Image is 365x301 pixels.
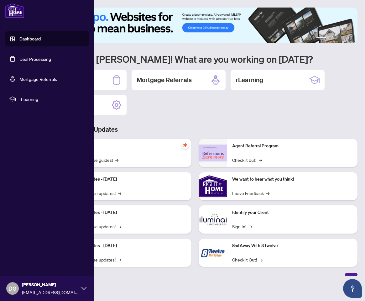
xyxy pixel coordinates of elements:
[33,53,357,65] h1: Welcome back [PERSON_NAME]! What are you working on [DATE]?
[343,279,362,298] button: Open asap
[259,156,262,163] span: →
[66,209,186,216] p: Platform Updates - [DATE]
[22,289,78,296] span: [EMAIL_ADDRESS][DOMAIN_NAME]
[19,36,41,42] a: Dashboard
[249,223,252,230] span: →
[232,190,269,197] a: Leave Feedback→
[118,190,121,197] span: →
[199,145,227,162] img: Agent Referral Program
[339,37,341,39] button: 4
[344,37,346,39] button: 5
[115,156,118,163] span: →
[316,37,326,39] button: 1
[33,8,357,43] img: Slide 0
[181,141,189,149] span: pushpin
[66,242,186,249] p: Platform Updates - [DATE]
[22,281,78,288] span: [PERSON_NAME]
[232,209,353,216] p: Identify your Client
[232,242,353,249] p: Sail Away With 8Twelve
[199,239,227,267] img: Sail Away With 8Twelve
[232,223,252,230] a: Sign In!→
[118,223,121,230] span: →
[199,205,227,234] img: Identify your Client
[232,156,262,163] a: Check it out!→
[232,143,353,150] p: Agent Referral Program
[33,125,357,134] h3: Brokerage & Industry Updates
[19,76,57,82] a: Mortgage Referrals
[5,3,24,18] img: logo
[19,56,51,62] a: Deal Processing
[349,37,351,39] button: 6
[329,37,331,39] button: 2
[232,256,263,263] a: Check it Out!→
[66,143,186,150] p: Self-Help
[19,96,85,103] span: rLearning
[232,176,353,183] p: We want to hear what you think!
[236,76,263,84] h2: rLearning
[266,190,269,197] span: →
[259,256,263,263] span: →
[118,256,121,263] span: →
[137,76,192,84] h2: Mortgage Referrals
[199,172,227,200] img: We want to hear what you think!
[8,284,17,293] span: DG
[66,176,186,183] p: Platform Updates - [DATE]
[334,37,336,39] button: 3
